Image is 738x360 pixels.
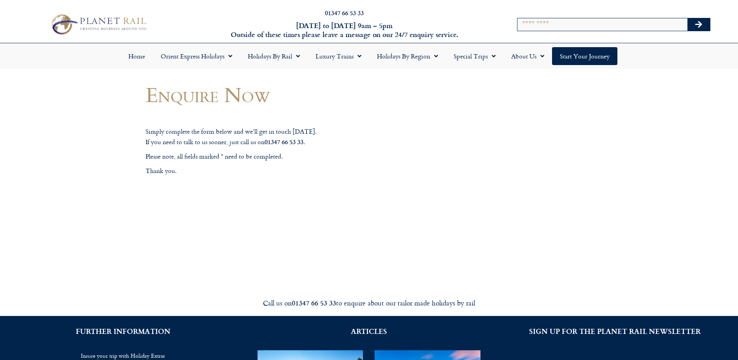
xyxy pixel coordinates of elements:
[504,328,726,335] h2: SIGN UP FOR THE PLANET RAIL NEWSLETTER
[145,83,437,106] h1: Enquire Now
[47,12,149,37] img: Planet Rail Train Holidays Logo
[153,196,429,255] iframe: Form 0
[199,21,490,39] h6: [DATE] to [DATE] 9am – 5pm Outside of these times please leave a message on our 24/7 enquiry serv...
[240,47,308,65] a: Holidays by Rail
[308,47,369,65] a: Luxury Trains
[258,328,480,335] h2: ARTICLES
[145,127,437,147] p: Simply complete the form below and we’ll get in touch [DATE]. If you need to talk to us sooner, j...
[145,152,437,162] p: Please note, all fields marked * need to be completed.
[12,328,234,335] h2: FURTHER INFORMATION
[369,47,446,65] a: Holidays by Region
[552,47,617,65] a: Start your Journey
[153,47,240,65] a: Orient Express Holidays
[4,47,734,65] nav: Menu
[151,298,587,307] div: Call us on to enquire about our tailor made holidays by rail
[446,47,503,65] a: Special Trips
[265,137,303,146] strong: 01347 66 53 33
[503,47,552,65] a: About Us
[145,166,437,176] p: Thank you.
[325,8,364,17] a: 01347 66 53 33
[121,47,153,65] a: Home
[687,18,710,31] button: Search
[292,298,336,308] strong: 01347 66 53 33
